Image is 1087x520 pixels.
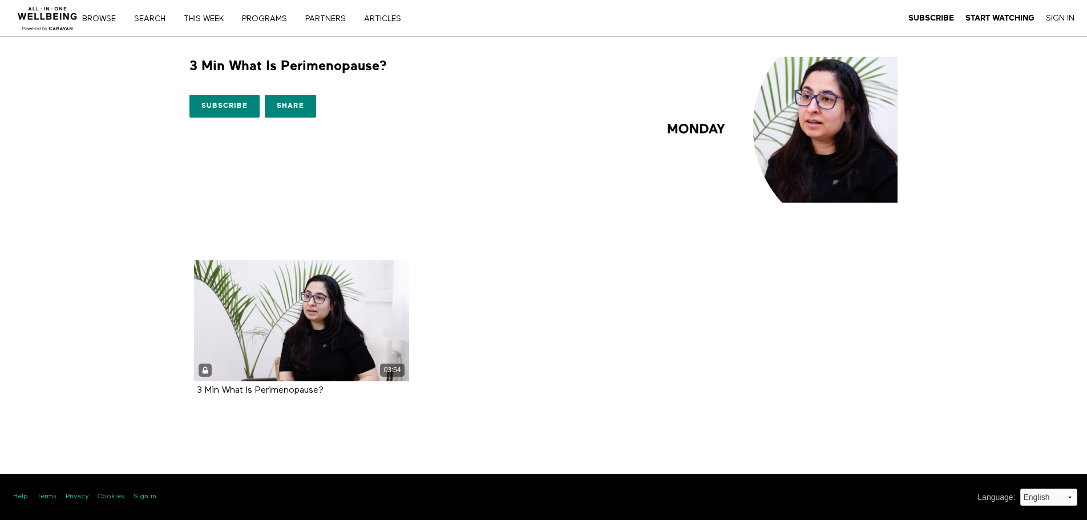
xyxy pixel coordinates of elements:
a: Search [130,15,177,23]
a: Subscribe [908,13,954,23]
a: PARTNERS [301,15,358,23]
label: Language : [977,491,1015,503]
h1: 3 Min What Is Perimenopause? [189,57,387,75]
a: ARTICLES [360,15,413,23]
a: Help [13,492,28,502]
a: 3 Min What Is Perimenopause? [197,386,324,394]
a: PROGRAMS [238,15,299,23]
strong: 3 Min What Is Perimenopause? [197,386,324,395]
a: Start Watching [965,13,1035,23]
a: THIS WEEK [180,15,236,23]
div: 03:54 [380,364,405,377]
a: Subscribe [189,95,260,118]
a: Sign in [134,492,156,502]
img: 3 Min What Is Perimenopause? [639,57,898,203]
a: Terms [37,492,56,502]
a: Cookies [98,492,124,502]
a: Share [265,95,316,118]
a: Privacy [66,492,88,502]
a: Sign In [1046,13,1074,23]
nav: Primary [90,13,425,24]
strong: Subscribe [908,14,954,22]
strong: Start Watching [965,14,1035,22]
a: Browse [78,15,128,23]
a: 3 Min What Is Perimenopause? 03:54 [194,260,410,381]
